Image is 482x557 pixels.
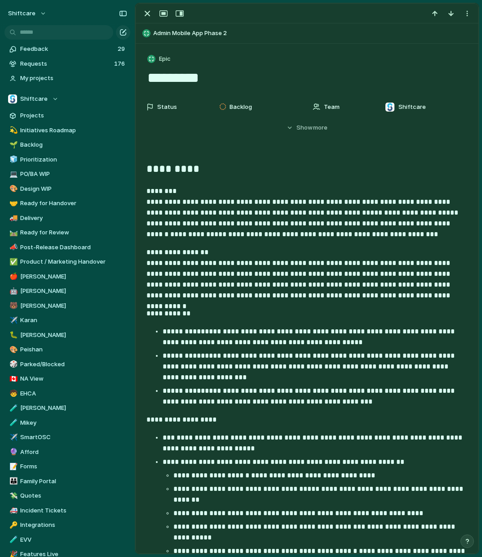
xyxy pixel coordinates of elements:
button: 💸 [8,491,17,500]
a: 💫Initiatives Roadmap [4,124,130,137]
a: 🧪EVV [4,533,130,547]
a: 🎨Design WIP [4,182,130,196]
div: 🛤️Ready for Review [4,226,130,239]
a: 💻PO/BA WIP [4,167,130,181]
div: 🎲 [9,359,16,369]
span: SmartOSC [20,433,127,442]
div: 🎨 [9,345,16,355]
div: 🚚 [9,213,16,223]
span: Projects [20,111,127,120]
span: My projects [20,74,127,83]
span: Ready for Handover [20,199,127,208]
a: 👪Family Portal [4,475,130,488]
a: 🐛[PERSON_NAME] [4,328,130,342]
div: ✈️Karan [4,314,130,327]
span: [PERSON_NAME] [20,404,127,413]
a: 🎨Peishan [4,343,130,356]
a: 🧊Prioritization [4,153,130,166]
button: 🇨🇦 [8,374,17,383]
button: Showmore [146,120,468,136]
a: 📝Forms [4,460,130,473]
span: Show [296,123,313,132]
span: Parked/Blocked [20,360,127,369]
span: Peishan [20,345,127,354]
span: [PERSON_NAME] [20,287,127,296]
button: Admin Mobile App Phase 2 [140,26,474,40]
a: 🤝Ready for Handover [4,197,130,210]
span: Design WIP [20,184,127,193]
div: 👪 [9,476,16,486]
a: ✅Product / Marketing Handover [4,255,130,269]
div: 🤖 [9,286,16,296]
div: 🤝 [9,198,16,209]
div: ✈️ [9,315,16,326]
button: 🐛 [8,331,17,340]
a: Requests176 [4,57,130,71]
a: 🚑Incident Tickets [4,504,130,517]
a: 🔮Afford [4,445,130,459]
span: Quotes [20,491,127,500]
button: 💻 [8,170,17,179]
a: 🚚Delivery [4,211,130,225]
div: 🐻 [9,301,16,311]
span: more [313,123,327,132]
div: 🛤️ [9,228,16,238]
span: NA View [20,374,127,383]
div: 🧪[PERSON_NAME] [4,401,130,415]
span: Afford [20,448,127,457]
span: EVV [20,535,127,544]
div: 🧪 [9,418,16,428]
a: 🧒EHCA [4,387,130,400]
button: 🧒 [8,389,17,398]
button: 🤝 [8,199,17,208]
a: Feedback29 [4,42,130,56]
span: Delivery [20,214,127,223]
button: 🔑 [8,521,17,530]
div: 🚑 [9,505,16,516]
span: Ready for Review [20,228,127,237]
a: 🐻[PERSON_NAME] [4,299,130,313]
button: 📣 [8,243,17,252]
span: Shiftcare [398,103,426,112]
div: 🎨 [9,184,16,194]
a: 🍎[PERSON_NAME] [4,270,130,283]
button: 🧪 [8,535,17,544]
span: Shiftcare [20,94,48,103]
div: 📝 [9,462,16,472]
a: 🎲Parked/Blocked [4,358,130,371]
button: 🎲 [8,360,17,369]
span: Epic [159,54,171,63]
div: 💫 [9,125,16,135]
div: 🧪 [9,535,16,545]
a: 🌱Backlog [4,138,130,152]
a: 📣Post-Release Dashboard [4,241,130,254]
a: 🇨🇦NA View [4,372,130,386]
span: Forms [20,462,127,471]
div: 🍎 [9,271,16,282]
div: 📣 [9,242,16,252]
span: Team [324,103,340,112]
div: 💻 [9,169,16,180]
button: ✈️ [8,316,17,325]
button: 🚚 [8,214,17,223]
span: Requests [20,59,111,68]
div: ✈️ [9,432,16,443]
span: Feedback [20,45,115,54]
span: Family Portal [20,477,127,486]
div: 🇨🇦 [9,374,16,384]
